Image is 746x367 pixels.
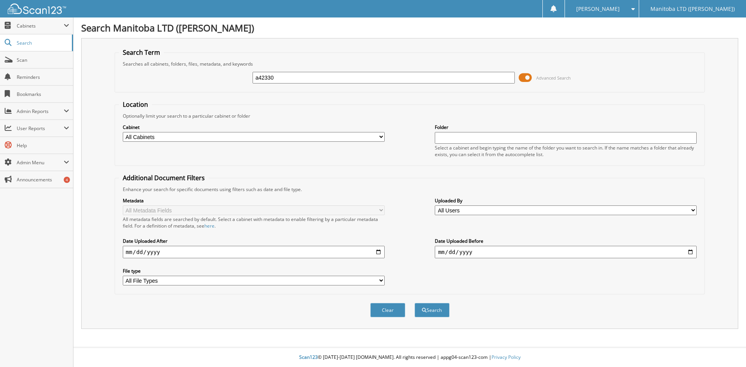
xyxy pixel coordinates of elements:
[119,100,152,109] legend: Location
[8,3,66,14] img: scan123-logo-white.svg
[17,108,64,115] span: Admin Reports
[123,197,385,204] label: Metadata
[204,223,214,229] a: here
[119,61,701,67] div: Searches all cabinets, folders, files, metadata, and keywords
[576,7,620,11] span: [PERSON_NAME]
[17,40,68,46] span: Search
[435,238,697,244] label: Date Uploaded Before
[536,75,571,81] span: Advanced Search
[17,91,69,97] span: Bookmarks
[17,159,64,166] span: Admin Menu
[73,348,746,367] div: © [DATE]-[DATE] [DOMAIN_NAME]. All rights reserved | appg04-scan123-com |
[123,246,385,258] input: start
[435,246,697,258] input: end
[119,48,164,57] legend: Search Term
[492,354,521,360] a: Privacy Policy
[123,268,385,274] label: File type
[17,176,69,183] span: Announcements
[119,186,701,193] div: Enhance your search for specific documents using filters such as date and file type.
[299,354,318,360] span: Scan123
[119,174,209,182] legend: Additional Document Filters
[81,21,738,34] h1: Search Manitoba LTD ([PERSON_NAME])
[123,238,385,244] label: Date Uploaded After
[435,124,697,130] label: Folder
[17,142,69,149] span: Help
[123,124,385,130] label: Cabinet
[123,216,385,229] div: All metadata fields are searched by default. Select a cabinet with metadata to enable filtering b...
[119,113,701,119] div: Optionally limit your search to a particular cabinet or folder
[17,74,69,80] span: Reminders
[17,23,64,29] span: Cabinets
[17,57,69,63] span: Scan
[17,125,64,132] span: User Reports
[415,303,450,317] button: Search
[64,177,70,183] div: 4
[435,144,697,158] div: Select a cabinet and begin typing the name of the folder you want to search in. If the name match...
[650,7,735,11] span: Manitoba LTD ([PERSON_NAME])
[707,330,746,367] iframe: Chat Widget
[370,303,405,317] button: Clear
[435,197,697,204] label: Uploaded By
